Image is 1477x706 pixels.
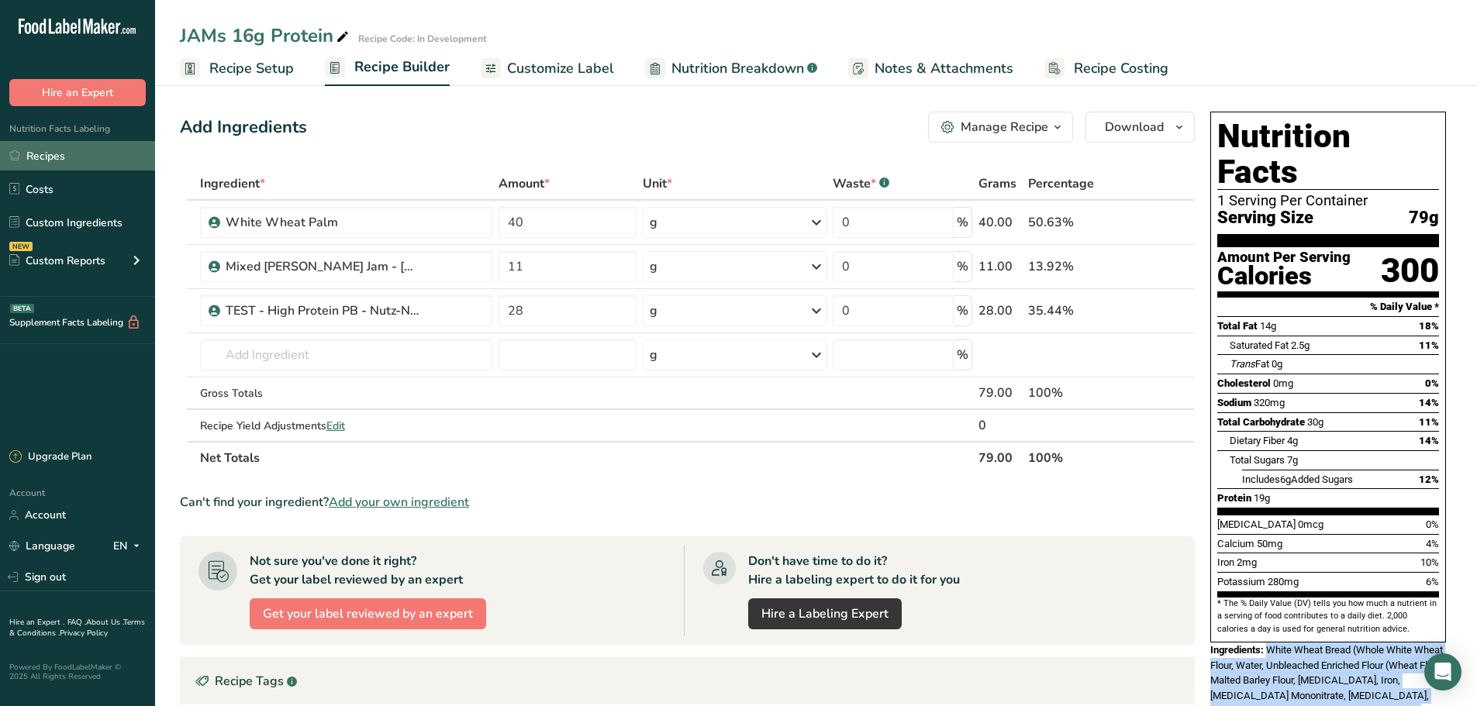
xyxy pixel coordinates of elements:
th: 100% [1025,441,1124,474]
span: Recipe Setup [209,58,294,79]
span: 11% [1419,339,1439,351]
span: 4g [1287,435,1298,446]
div: Upgrade Plan [9,449,91,465]
span: 18% [1419,320,1439,332]
span: Protein [1217,492,1251,504]
span: Total Sugars [1230,454,1285,466]
div: g [650,301,657,320]
div: 1 Serving Per Container [1217,193,1439,208]
span: 0% [1426,518,1439,530]
span: Unit [643,174,672,193]
span: 7g [1287,454,1298,466]
span: 11% [1419,416,1439,428]
div: Calories [1217,265,1351,288]
span: Sodium [1217,397,1251,408]
span: 2mg [1237,556,1257,568]
div: g [650,346,657,364]
span: 79g [1409,208,1439,228]
span: 2.5g [1291,339,1310,351]
span: Total Carbohydrate [1217,416,1305,428]
div: EN [113,537,146,556]
button: Manage Recipe [928,112,1073,143]
span: Cholesterol [1217,377,1271,389]
span: Dietary Fiber [1230,435,1285,446]
span: 0g [1272,358,1282,370]
a: Notes & Attachments [848,51,1013,86]
a: Terms & Conditions . [9,617,145,639]
a: Recipe Costing [1044,51,1168,86]
span: Ingredients: [1210,644,1264,656]
span: 30g [1307,416,1323,428]
span: Get your label reviewed by an expert [263,604,473,623]
a: Hire a Labeling Expert [748,598,902,629]
div: Amount Per Serving [1217,250,1351,265]
span: 12% [1419,474,1439,485]
span: Recipe Costing [1074,58,1168,79]
input: Add Ingredient [200,339,492,370]
div: g [650,257,657,276]
div: Waste [833,174,889,193]
span: 0mcg [1298,518,1323,530]
div: Mixed [PERSON_NAME] Jam - [PERSON_NAME] [226,257,419,276]
div: Recipe Yield Adjustments [200,418,492,434]
div: 50.63% [1028,213,1121,232]
div: 300 [1381,250,1439,291]
a: FAQ . [67,617,86,628]
div: Gross Totals [200,385,492,401]
a: Customize Label [481,51,614,86]
span: 0% [1425,377,1439,389]
span: Amount [499,174,550,193]
div: Open Intercom Messenger [1424,653,1461,691]
a: Privacy Policy [60,628,108,639]
a: Hire an Expert . [9,617,64,628]
section: * The % Daily Value (DV) tells you how much a nutrient in a serving of food contributes to a dail... [1217,598,1439,635]
span: Total Fat [1217,320,1258,332]
div: 13.92% [1028,257,1121,276]
span: 6% [1426,576,1439,587]
span: Download [1105,118,1164,136]
section: % Daily Value * [1217,298,1439,316]
span: Calcium [1217,538,1254,549]
div: Custom Reports [9,253,105,269]
div: NEW [9,242,33,251]
span: Edit [326,418,345,433]
span: 280mg [1268,576,1299,587]
span: Fat [1230,358,1269,370]
a: Nutrition Breakdown [645,51,817,86]
div: 79.00 [978,384,1023,402]
span: Percentage [1028,174,1094,193]
div: Not sure you've done it right? Get your label reviewed by an expert [250,552,463,589]
span: 50mg [1257,538,1282,549]
a: About Us . [86,617,123,628]
th: 79.00 [975,441,1026,474]
div: Add Ingredients [180,115,307,140]
span: Recipe Builder [354,57,450,77]
span: Nutrition Breakdown [671,58,804,79]
div: 100% [1028,384,1121,402]
a: Language [9,532,75,560]
span: 19g [1254,492,1270,504]
span: Saturated Fat [1230,339,1289,351]
div: 35.44% [1028,301,1121,320]
div: Powered By FoodLabelMaker © 2025 All Rights Reserved [9,663,146,681]
div: Can't find your ingredient? [180,493,1195,511]
span: 4% [1426,538,1439,549]
div: 0 [978,416,1023,435]
span: Ingredient [200,174,265,193]
div: 11.00 [978,257,1023,276]
div: White Wheat Palm [226,213,419,232]
h1: Nutrition Facts [1217,119,1439,190]
span: Includes Added Sugars [1242,474,1353,485]
div: Recipe Tags [181,658,1194,704]
div: 28.00 [978,301,1023,320]
span: Serving Size [1217,208,1313,228]
span: Potassium [1217,576,1265,587]
div: JAMs 16g Protein [180,22,352,50]
span: 14% [1419,397,1439,408]
span: 6g [1280,474,1291,485]
th: Net Totals [197,441,975,474]
div: Don't have time to do it? Hire a labeling expert to do it for you [748,552,960,589]
i: Trans [1230,358,1255,370]
span: 14g [1260,320,1276,332]
div: Manage Recipe [961,118,1048,136]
